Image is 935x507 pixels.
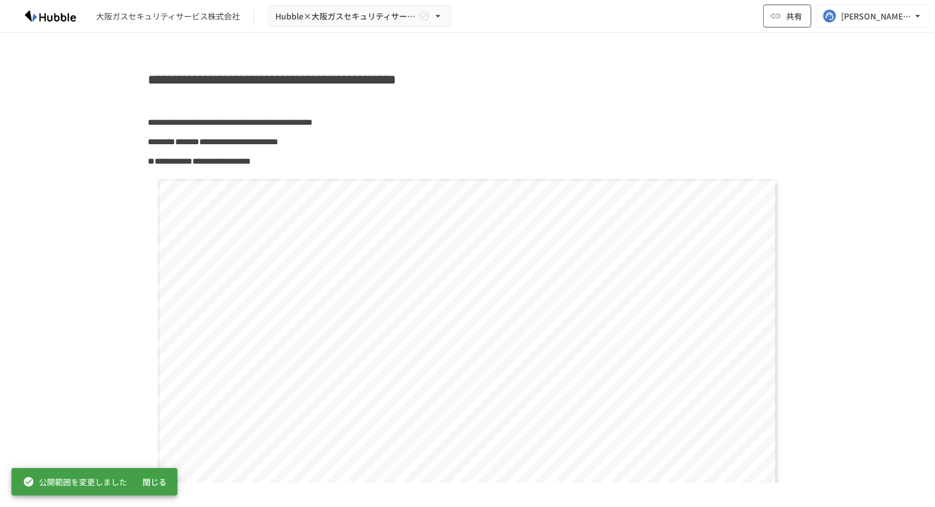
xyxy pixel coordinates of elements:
button: [PERSON_NAME][EMAIL_ADDRESS][DOMAIN_NAME] [816,5,930,27]
div: [PERSON_NAME][EMAIL_ADDRESS][DOMAIN_NAME] [841,9,912,23]
div: 公開範囲を変更しました [23,472,127,492]
button: Hubble×大阪ガスセキュリティサービス株式会社様 オンボーディングプロジェクト [268,5,451,27]
span: Hubble×大阪ガスセキュリティサービス株式会社様 オンボーディングプロジェクト [275,9,416,23]
button: 閉じる [136,472,173,493]
img: HzDRNkGCf7KYO4GfwKnzITak6oVsp5RHeZBEM1dQFiQ [14,7,87,25]
div: 大阪ガスセキュリティサービス株式会社 [96,10,240,22]
button: 共有 [763,5,811,27]
span: 共有 [786,10,802,22]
